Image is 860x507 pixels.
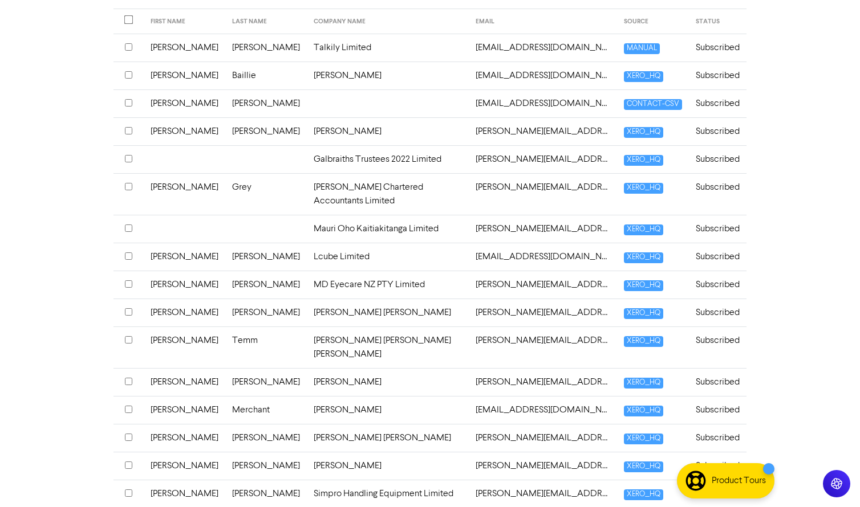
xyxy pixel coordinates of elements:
[689,396,747,424] td: Subscribed
[144,9,225,34] th: FIRST NAME
[144,34,225,62] td: [PERSON_NAME]
[624,43,660,54] span: MANUAL
[469,396,617,424] td: stevecmerchant@outlook.com
[469,62,617,89] td: sbaillie79@gmail.com
[469,424,617,452] td: steve.millar1010@gmail.com
[144,424,225,452] td: [PERSON_NAME]
[307,117,469,145] td: [PERSON_NAME]
[225,34,307,62] td: [PERSON_NAME]
[624,308,663,319] span: XERO_HQ
[689,452,747,480] td: Subscribed
[307,271,469,299] td: MD Eyecare NZ PTY Limited
[689,89,747,117] td: Subscribed
[624,155,663,166] span: XERO_HQ
[469,145,617,173] td: stephen@galbraiths.co.nz
[624,489,663,500] span: XERO_HQ
[689,62,747,89] td: Subscribed
[624,183,663,194] span: XERO_HQ
[624,71,663,82] span: XERO_HQ
[469,173,617,215] td: stephen.grey@chestergrey.co.nz
[469,89,617,117] td: smcropp@xtra.co.nz
[689,299,747,326] td: Subscribed
[469,243,617,271] td: stephengwallace@gmail.com
[144,62,225,89] td: [PERSON_NAME]
[225,368,307,396] td: [PERSON_NAME]
[469,452,617,480] td: steve@sgca.co.nz
[307,368,469,396] td: [PERSON_NAME]
[624,252,663,263] span: XERO_HQ
[225,396,307,424] td: Merchant
[469,34,617,62] td: marketnz@orcon.net.nz
[144,243,225,271] td: [PERSON_NAME]
[144,117,225,145] td: [PERSON_NAME]
[469,215,617,243] td: stephen.grey@mokl.co.nz
[689,271,747,299] td: Subscribed
[689,215,747,243] td: Subscribed
[307,243,469,271] td: Lcube Limited
[307,452,469,480] td: [PERSON_NAME]
[689,117,747,145] td: Subscribed
[225,452,307,480] td: [PERSON_NAME]
[144,89,225,117] td: [PERSON_NAME]
[689,173,747,215] td: Subscribed
[624,406,663,416] span: XERO_HQ
[689,368,747,396] td: Subscribed
[469,326,617,368] td: stephen.temm@ricecraig.co.nz
[307,299,469,326] td: [PERSON_NAME] [PERSON_NAME]
[469,299,617,326] td: stephen@orangebox.co.nz
[689,326,747,368] td: Subscribed
[624,434,663,444] span: XERO_HQ
[225,173,307,215] td: Grey
[307,145,469,173] td: Galbraiths Trustees 2022 Limited
[225,117,307,145] td: [PERSON_NAME]
[689,424,747,452] td: Subscribed
[624,461,663,472] span: XERO_HQ
[803,452,860,507] iframe: Chat Widget
[225,424,307,452] td: [PERSON_NAME]
[307,173,469,215] td: [PERSON_NAME] Chartered Accountants Limited
[624,127,663,138] span: XERO_HQ
[307,326,469,368] td: [PERSON_NAME] [PERSON_NAME] [PERSON_NAME]
[624,280,663,291] span: XERO_HQ
[624,336,663,347] span: XERO_HQ
[144,326,225,368] td: [PERSON_NAME]
[225,62,307,89] td: Baillie
[307,9,469,34] th: COMPANY NAME
[225,299,307,326] td: [PERSON_NAME]
[307,62,469,89] td: [PERSON_NAME]
[469,9,617,34] th: EMAIL
[624,99,682,110] span: CONTACT-CSV
[225,271,307,299] td: [PERSON_NAME]
[624,378,663,389] span: XERO_HQ
[225,89,307,117] td: [PERSON_NAME]
[617,9,689,34] th: SOURCE
[689,243,747,271] td: Subscribed
[225,326,307,368] td: Temm
[225,9,307,34] th: LAST NAME
[689,34,747,62] td: Subscribed
[307,215,469,243] td: Mauri Oho Kaitiakitanga Limited
[144,368,225,396] td: [PERSON_NAME]
[144,271,225,299] td: [PERSON_NAME]
[469,117,617,145] td: stephen.chau@xtra.co.nz
[307,396,469,424] td: [PERSON_NAME]
[144,396,225,424] td: [PERSON_NAME]
[144,299,225,326] td: [PERSON_NAME]
[225,243,307,271] td: [PERSON_NAME]
[307,424,469,452] td: [PERSON_NAME] [PERSON_NAME]
[469,368,617,396] td: stephen.woodward@natroad.co.nz
[307,34,469,62] td: Talkily Limited
[689,9,747,34] th: STATUS
[469,271,617,299] td: stephen@murphyco.com.au
[689,145,747,173] td: Subscribed
[624,224,663,235] span: XERO_HQ
[144,173,225,215] td: [PERSON_NAME]
[144,452,225,480] td: [PERSON_NAME]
